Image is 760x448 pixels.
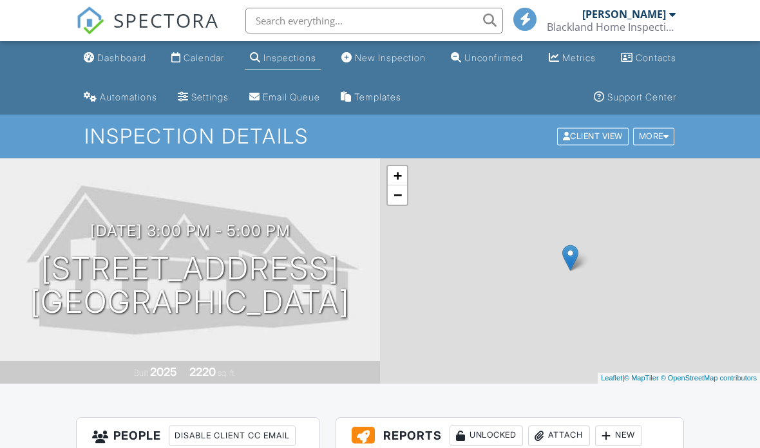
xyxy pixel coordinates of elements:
a: Automations (Basic) [79,86,162,109]
a: New Inspection [336,46,431,70]
a: Metrics [544,46,601,70]
a: Zoom out [388,185,407,205]
span: Built [134,368,148,378]
div: Settings [191,91,229,102]
span: SPECTORA [113,6,219,33]
div: Metrics [562,52,596,63]
div: Disable Client CC Email [169,425,296,446]
div: 2220 [189,365,216,378]
a: Settings [173,86,234,109]
a: © MapTiler [624,374,659,382]
div: Dashboard [97,52,146,63]
a: Email Queue [244,86,325,109]
a: © OpenStreetMap contributors [661,374,757,382]
a: Contacts [616,46,681,70]
div: Support Center [607,91,676,102]
div: Client View [557,128,629,145]
div: [PERSON_NAME] [582,8,666,21]
div: Unlocked [450,425,523,446]
div: Automations [100,91,157,102]
h1: Inspection Details [84,125,676,147]
a: Calendar [166,46,229,70]
div: Email Queue [263,91,320,102]
a: Dashboard [79,46,151,70]
div: Calendar [184,52,224,63]
a: SPECTORA [76,17,219,44]
div: Unconfirmed [464,52,523,63]
div: Inspections [263,52,316,63]
div: Contacts [636,52,676,63]
input: Search everything... [245,8,503,33]
div: | [598,373,760,384]
a: Leaflet [601,374,622,382]
div: Blackland Home Inspections [547,21,676,33]
img: The Best Home Inspection Software - Spectora [76,6,104,35]
h1: [STREET_ADDRESS] [GEOGRAPHIC_DATA] [30,252,350,320]
a: Zoom in [388,166,407,185]
div: Templates [354,91,401,102]
div: More [633,128,675,145]
div: New Inspection [355,52,426,63]
span: sq. ft. [218,368,236,378]
a: Client View [556,131,632,140]
a: Support Center [589,86,681,109]
h3: [DATE] 3:00 pm - 5:00 pm [90,222,290,239]
div: 2025 [150,365,177,378]
div: New [595,425,642,446]
div: Attach [528,425,590,446]
a: Inspections [245,46,321,70]
a: Templates [336,86,406,109]
a: Unconfirmed [446,46,528,70]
